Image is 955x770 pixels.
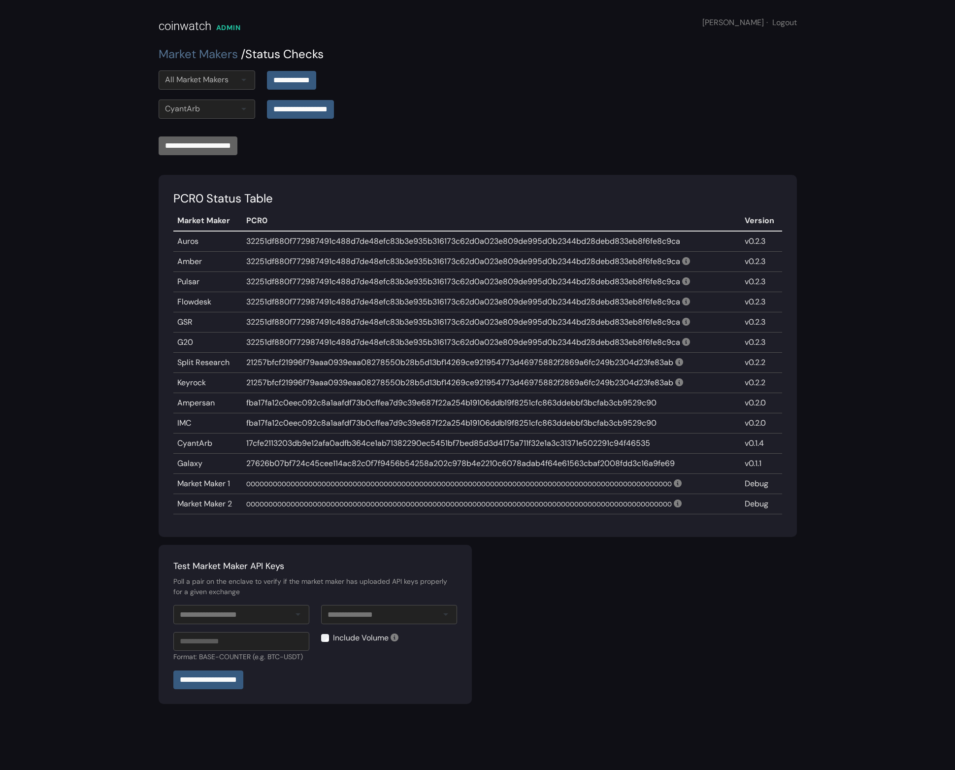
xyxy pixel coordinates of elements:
[173,252,242,272] td: Amber
[741,252,782,272] td: v0.2.3
[173,373,242,393] td: Keyrock
[173,393,242,413] td: Ampersan
[242,454,741,474] td: 27626b07bf724c45cee114ac82c0f7f9456b54258a202c978b4e2210c6078adab4f64e61563cbaf2008fdd3c16a9fe69
[741,333,782,353] td: v0.2.3
[173,272,242,292] td: Pulsar
[741,494,782,514] td: Debug
[741,231,782,252] td: v0.2.3
[741,373,782,393] td: v0.2.2
[242,434,741,454] td: 17cfe2113203db9e12afa0adfb364ce1ab71382290ec5451bf7bed85d3d4175a711f32e1a3c31371e502291c94f46535
[173,576,457,597] div: Poll a pair on the enclave to verify if the market maker has uploaded API keys properly for a giv...
[242,312,741,333] td: 32251df880f772987491c488d7de48efc83b3e935b316173c62d0a023e809de995d0b2344bd28debd833eb8f6fe8c9ca
[173,353,242,373] td: Split Research
[173,190,782,207] div: PCR0 Status Table
[173,333,242,353] td: G20
[241,46,245,62] span: /
[165,74,229,86] div: All Market Makers
[242,413,741,434] td: fba17fa12c0eec092c8a1aafdf73b0cffea7d9c39e687f22a254b19106ddb19f8251cfc863ddebbf3bcfab3cb9529c90
[173,292,242,312] td: Flowdesk
[741,292,782,312] td: v0.2.3
[242,373,741,393] td: 21257bfcf21996f79aaa0939eaa08278550b28b5d13bf14269ce921954773d46975882f2869a6fc249b2304d23fe83ab
[242,231,741,252] td: 32251df880f772987491c488d7de48efc83b3e935b316173c62d0a023e809de995d0b2344bd28debd833eb8f6fe8c9ca
[246,500,672,508] span: 000000000000000000000000000000000000000000000000000000000000000000000000000000000000000000000000
[173,413,242,434] td: IMC
[242,353,741,373] td: 21257bfcf21996f79aaa0939eaa08278550b28b5d13bf14269ce921954773d46975882f2869a6fc249b2304d23fe83ab
[741,353,782,373] td: v0.2.2
[741,393,782,413] td: v0.2.0
[702,17,797,29] div: [PERSON_NAME]
[242,333,741,353] td: 32251df880f772987491c488d7de48efc83b3e935b316173c62d0a023e809de995d0b2344bd28debd833eb8f6fe8c9ca
[242,292,741,312] td: 32251df880f772987491c488d7de48efc83b3e935b316173c62d0a023e809de995d0b2344bd28debd833eb8f6fe8c9ca
[159,46,238,62] a: Market Makers
[741,434,782,454] td: v0.1.4
[173,211,242,231] th: Market Maker
[741,474,782,494] td: Debug
[159,17,211,35] div: coinwatch
[173,652,303,661] small: Format: BASE-COUNTER (e.g. BTC-USDT)
[242,272,741,292] td: 32251df880f772987491c488d7de48efc83b3e935b316173c62d0a023e809de995d0b2344bd28debd833eb8f6fe8c9ca
[741,454,782,474] td: v0.1.1
[159,45,797,63] div: Status Checks
[165,103,200,115] div: CyantArb
[216,23,241,33] div: ADMIN
[173,474,242,494] td: Market Maker 1
[741,312,782,333] td: v0.2.3
[173,494,242,514] td: Market Maker 2
[741,211,782,231] th: Version
[173,560,457,573] div: Test Market Maker API Keys
[741,272,782,292] td: v0.2.3
[242,393,741,413] td: fba17fa12c0eec092c8a1aafdf73b0cffea7d9c39e687f22a254b19106ddb19f8251cfc863ddebbf3bcfab3cb9529c90
[242,252,741,272] td: 32251df880f772987491c488d7de48efc83b3e935b316173c62d0a023e809de995d0b2344bd28debd833eb8f6fe8c9ca
[766,17,768,28] span: ·
[173,434,242,454] td: CyantArb
[246,480,672,488] span: 000000000000000000000000000000000000000000000000000000000000000000000000000000000000000000000000
[741,413,782,434] td: v0.2.0
[772,17,797,28] a: Logout
[173,454,242,474] td: Galaxy
[173,231,242,252] td: Auros
[173,312,242,333] td: GSR
[242,211,741,231] th: PCR0
[333,632,389,644] label: Include Volume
